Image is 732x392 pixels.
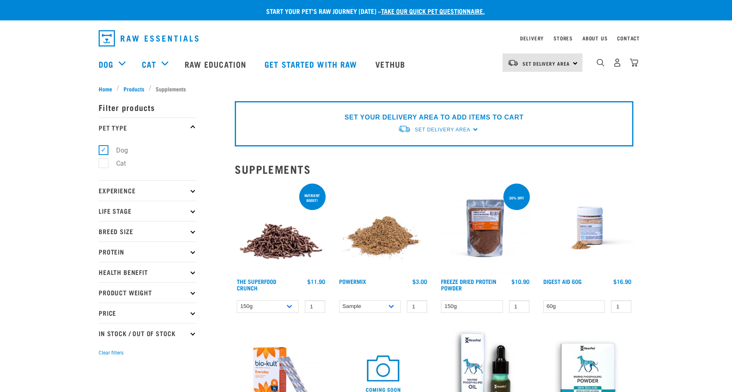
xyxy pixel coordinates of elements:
a: Cat [142,58,156,70]
a: Stores [553,37,573,40]
img: Raw Essentials Digest Aid Pet Supplement [541,182,634,275]
a: Home [99,84,117,93]
div: nutrient boost! [299,189,326,206]
img: home-icon-1@2x.png [597,59,604,66]
a: About Us [582,37,607,40]
img: van-moving.png [398,125,411,133]
a: Powermix [339,280,366,283]
span: Set Delivery Area [415,127,470,133]
input: 1 [305,300,325,313]
div: $16.90 [613,278,631,285]
a: Get started with Raw [256,48,367,80]
p: Protein [99,241,196,262]
div: 30% off! [505,192,528,204]
a: take our quick pet questionnaire. [381,9,485,13]
a: Vethub [367,48,415,80]
span: Home [99,84,112,93]
p: Life Stage [99,201,196,221]
nav: breadcrumbs [99,84,633,93]
div: $3.00 [412,278,427,285]
p: Product Weight [99,282,196,303]
p: Pet Type [99,117,196,138]
span: Products [123,84,144,93]
a: Freeze Dried Protein Powder [441,280,496,289]
input: 1 [509,300,529,313]
p: Price [99,303,196,323]
label: Dog [103,145,131,155]
p: Filter products [99,97,196,117]
div: $10.90 [512,278,529,285]
label: Cat [103,158,129,168]
a: Digest Aid 60g [543,280,582,283]
img: van-moving.png [507,59,518,66]
a: Raw Education [176,48,256,80]
span: Set Delivery Area [523,62,570,65]
button: Clear filters [99,349,123,357]
input: 1 [611,300,631,313]
img: 1311 Superfood Crunch 01 [235,182,327,275]
a: Dog [99,58,113,70]
p: Health Benefit [99,262,196,282]
a: Products [119,84,149,93]
a: Delivery [520,37,544,40]
nav: dropdown navigation [92,27,640,50]
p: Breed Size [99,221,196,241]
p: SET YOUR DELIVERY AREA TO ADD ITEMS TO CART [344,113,523,122]
img: user.png [613,58,622,67]
p: Experience [99,180,196,201]
img: home-icon@2x.png [630,58,638,67]
img: FD Protein Powder [439,182,531,275]
img: Pile Of PowerMix For Pets [337,182,430,275]
div: $11.90 [307,278,325,285]
img: Raw Essentials Logo [99,30,198,47]
p: In Stock / Out Of Stock [99,323,196,343]
h2: Supplements [235,163,633,175]
input: 1 [407,300,427,313]
a: The Superfood Crunch [237,280,276,289]
a: Contact [617,37,640,40]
